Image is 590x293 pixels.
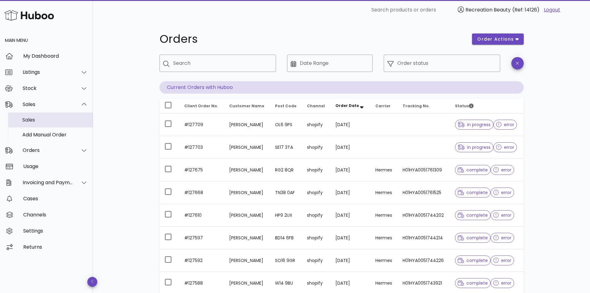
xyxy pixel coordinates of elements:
[458,122,491,127] span: in progress
[179,181,224,204] td: #127668
[465,6,511,13] span: Recreation Beauty
[493,213,512,217] span: error
[270,181,302,204] td: TN38 0AF
[270,249,302,272] td: SO16 9GR
[224,99,270,113] th: Customer Name
[370,99,398,113] th: Carrier
[270,113,302,136] td: OL6 9PS
[184,103,218,109] span: Client Order No.
[458,236,488,240] span: complete
[398,99,450,113] th: Tracking No.
[398,159,450,181] td: H01HYA0051761309
[458,190,488,195] span: complete
[330,181,370,204] td: [DATE]
[493,281,512,285] span: error
[179,249,224,272] td: #127592
[330,249,370,272] td: [DATE]
[270,99,302,113] th: Post Code
[370,204,398,227] td: Hermes
[335,103,359,108] span: Order Date
[330,204,370,227] td: [DATE]
[22,117,88,123] div: Sales
[179,227,224,249] td: #127597
[275,103,296,109] span: Post Code
[302,99,330,113] th: Channel
[224,181,270,204] td: [PERSON_NAME]
[23,53,88,59] div: My Dashboard
[496,145,514,149] span: error
[458,213,488,217] span: complete
[224,113,270,136] td: [PERSON_NAME]
[330,227,370,249] td: [DATE]
[472,33,523,45] button: order actions
[398,204,450,227] td: H01HYA0051744202
[544,6,560,14] a: Logout
[370,227,398,249] td: Hermes
[477,36,514,42] span: order actions
[302,159,330,181] td: shopify
[458,168,488,172] span: complete
[270,159,302,181] td: RG2 8QR
[224,159,270,181] td: [PERSON_NAME]
[4,9,54,22] img: Huboo Logo
[224,204,270,227] td: [PERSON_NAME]
[330,159,370,181] td: [DATE]
[493,168,512,172] span: error
[370,249,398,272] td: Hermes
[302,181,330,204] td: shopify
[229,103,264,109] span: Customer Name
[458,258,488,263] span: complete
[302,113,330,136] td: shopify
[160,33,465,45] h1: Orders
[23,147,73,153] div: Orders
[375,103,391,109] span: Carrier
[23,180,73,185] div: Invoicing and Payments
[23,196,88,202] div: Cases
[302,227,330,249] td: shopify
[23,69,73,75] div: Listings
[224,227,270,249] td: [PERSON_NAME]
[330,136,370,159] td: [DATE]
[398,227,450,249] td: H01HYA0051744214
[493,190,512,195] span: error
[403,103,430,109] span: Tracking No.
[23,228,88,234] div: Settings
[493,258,512,263] span: error
[302,204,330,227] td: shopify
[370,181,398,204] td: Hermes
[179,204,224,227] td: #127610
[455,103,474,109] span: Status
[179,159,224,181] td: #127675
[398,181,450,204] td: H01HYA0051761525
[512,6,540,13] span: (Ref: 14126)
[270,204,302,227] td: HP9 2UX
[224,136,270,159] td: [PERSON_NAME]
[307,103,325,109] span: Channel
[179,99,224,113] th: Client Order No.
[23,163,88,169] div: Usage
[458,281,488,285] span: complete
[330,113,370,136] td: [DATE]
[450,99,524,113] th: Status
[23,212,88,218] div: Channels
[302,249,330,272] td: shopify
[270,227,302,249] td: BD14 6FB
[496,122,514,127] span: error
[179,136,224,159] td: #127703
[493,236,512,240] span: error
[224,249,270,272] td: [PERSON_NAME]
[23,85,73,91] div: Stock
[330,99,370,113] th: Order Date: Sorted descending. Activate to remove sorting.
[23,244,88,250] div: Returns
[302,136,330,159] td: shopify
[458,145,491,149] span: in progress
[23,101,73,107] div: Sales
[160,81,524,94] p: Current Orders with Huboo
[270,136,302,159] td: SE17 3TA
[179,113,224,136] td: #127709
[370,159,398,181] td: Hermes
[398,249,450,272] td: H01HYA0051744226
[22,132,88,138] div: Add Manual Order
